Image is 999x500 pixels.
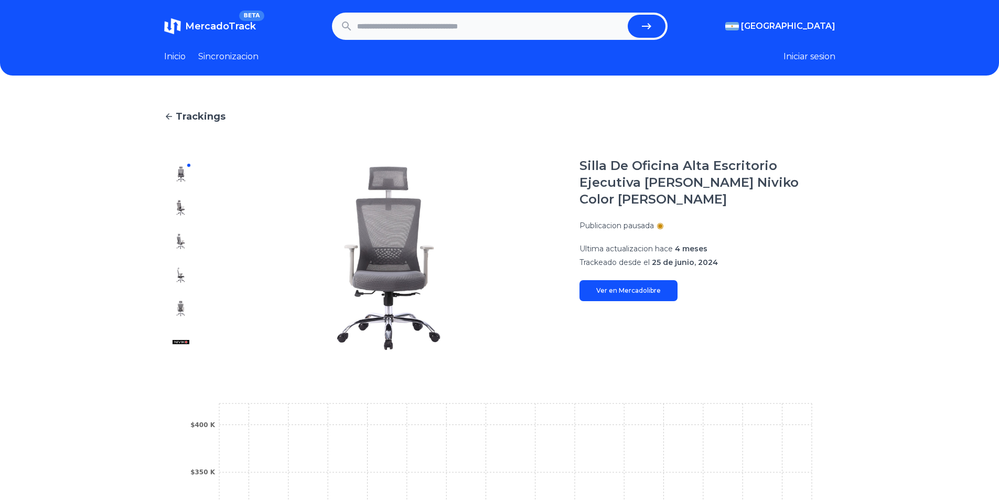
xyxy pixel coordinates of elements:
img: Silla De Oficina Alta Escritorio Ejecutiva Blanca Niviko Color Blanco [173,233,189,250]
a: Inicio [164,50,186,63]
span: 25 de junio, 2024 [652,258,718,267]
span: [GEOGRAPHIC_DATA] [741,20,835,33]
button: [GEOGRAPHIC_DATA] [725,20,835,33]
span: Trackings [176,109,225,124]
span: BETA [239,10,264,21]
a: Ver en Mercadolibre [579,280,678,301]
button: Iniciar sesion [783,50,835,63]
span: 4 meses [675,244,707,253]
img: Silla De Oficina Alta Escritorio Ejecutiva Blanca Niviko Color Blanco [173,300,189,317]
img: Silla De Oficina Alta Escritorio Ejecutiva Blanca Niviko Color Blanco [173,199,189,216]
span: Trackeado desde el [579,258,650,267]
a: Trackings [164,109,835,124]
img: MercadoTrack [164,18,181,35]
a: MercadoTrackBETA [164,18,256,35]
img: Silla De Oficina Alta Escritorio Ejecutiva Blanca Niviko Color Blanco [173,267,189,283]
tspan: $350 K [190,469,216,476]
p: Publicacion pausada [579,220,654,231]
img: Silla De Oficina Alta Escritorio Ejecutiva Blanca Niviko Color Blanco [173,334,189,350]
span: MercadoTrack [185,20,256,32]
h1: Silla De Oficina Alta Escritorio Ejecutiva [PERSON_NAME] Niviko Color [PERSON_NAME] [579,157,835,208]
img: Argentina [725,22,739,30]
tspan: $400 K [190,421,216,429]
img: Silla De Oficina Alta Escritorio Ejecutiva Blanca Niviko Color Blanco [173,166,189,183]
span: Ultima actualizacion hace [579,244,673,253]
img: Silla De Oficina Alta Escritorio Ejecutiva Blanca Niviko Color Blanco [219,157,558,359]
a: Sincronizacion [198,50,259,63]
